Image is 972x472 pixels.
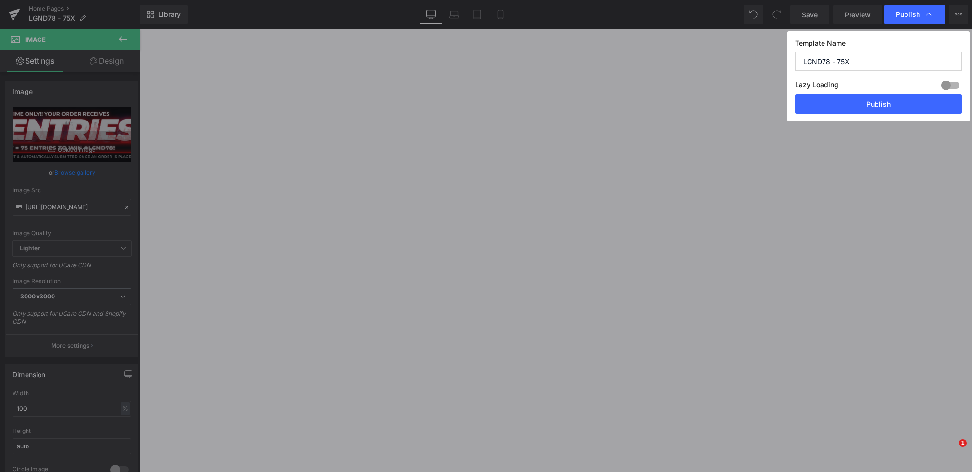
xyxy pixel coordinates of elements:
button: Publish [795,94,962,114]
label: Lazy Loading [795,79,838,94]
span: Publish [896,10,920,19]
iframe: Intercom live chat [939,439,962,462]
span: 1 [959,439,967,447]
label: Template Name [795,39,962,52]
